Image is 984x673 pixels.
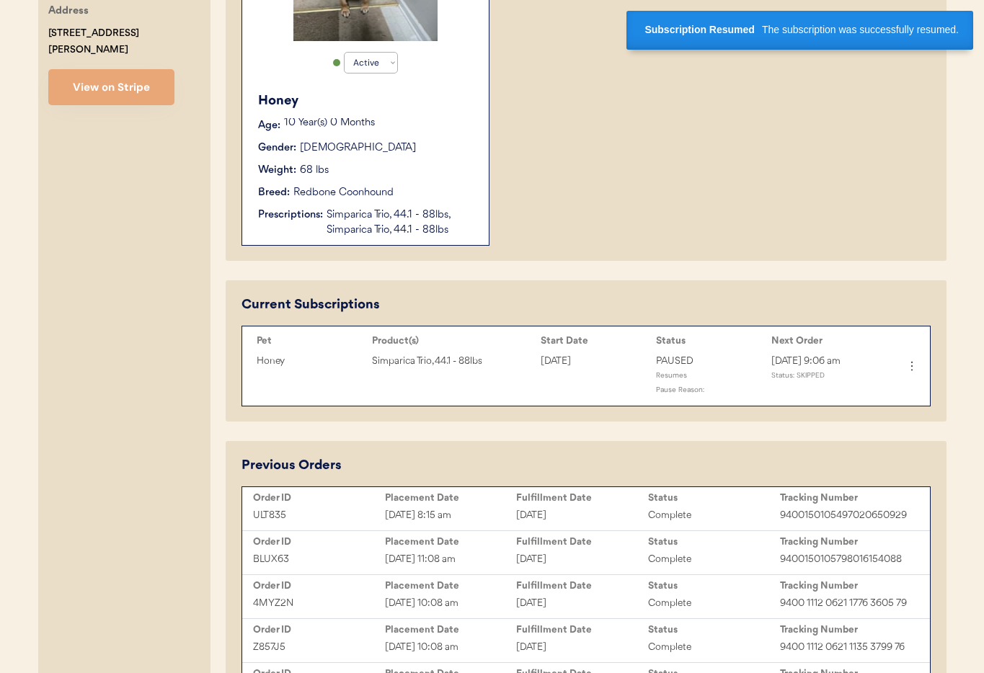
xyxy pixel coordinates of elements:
[48,25,210,58] div: [STREET_ADDRESS][PERSON_NAME]
[385,507,517,524] div: [DATE] 8:15 am
[385,492,517,504] div: Placement Date
[648,624,780,636] div: Status
[656,335,764,347] div: Status
[257,335,365,347] div: Pet
[541,353,649,370] div: [DATE]
[372,335,533,347] div: Product(s)
[258,141,296,156] div: Gender:
[648,595,780,612] div: Complete
[648,492,780,504] div: Status
[516,595,648,612] div: [DATE]
[253,492,385,504] div: Order ID
[780,536,912,548] div: Tracking Number
[253,580,385,592] div: Order ID
[648,507,780,524] div: Complete
[656,370,764,384] div: Resumes
[541,335,649,347] div: Start Date
[385,624,517,636] div: Placement Date
[300,163,329,178] div: 68 lbs
[644,24,754,35] strong: Subscription Resumed
[648,536,780,548] div: Status
[780,507,912,524] div: 9400150105497020650929
[771,335,879,347] div: Next Order
[385,639,517,656] div: [DATE] 10:08 am
[293,185,394,200] div: Redbone Coonhound
[656,384,764,398] div: Pause Reason:
[258,208,323,223] div: Prescriptions:
[241,295,380,315] div: Current Subscriptions
[253,595,385,612] div: 4MYZ2N
[516,507,648,524] div: [DATE]
[284,118,474,128] p: 10 Year(s) 0 Months
[516,580,648,592] div: Fulfillment Date
[257,353,365,370] div: Honey
[516,639,648,656] div: [DATE]
[771,353,879,370] div: [DATE] 9:06 am
[648,639,780,656] div: Complete
[327,208,474,238] div: Simparica Trio, 44.1 - 88lbs, Simparica Trio, 44.1 - 88lbs
[385,536,517,548] div: Placement Date
[385,595,517,612] div: [DATE] 10:08 am
[780,639,912,656] div: 9400 1112 0621 1135 3799 76
[648,580,780,592] div: Status
[253,536,385,548] div: Order ID
[258,185,290,200] div: Breed:
[780,624,912,636] div: Tracking Number
[241,456,342,476] div: Previous Orders
[258,163,296,178] div: Weight:
[253,624,385,636] div: Order ID
[300,141,416,156] div: [DEMOGRAPHIC_DATA]
[372,353,533,370] div: Simparica Trio, 44.1 - 88lbs
[771,370,879,384] div: Status: SKIPPED
[648,551,780,568] div: Complete
[48,3,89,21] div: Address
[385,551,517,568] div: [DATE] 11:08 am
[385,580,517,592] div: Placement Date
[258,92,474,111] div: Honey
[516,536,648,548] div: Fulfillment Date
[253,551,385,568] div: BLUX63
[780,580,912,592] div: Tracking Number
[656,353,764,370] div: PAUSED
[516,492,648,504] div: Fulfillment Date
[253,507,385,524] div: ULT835
[780,551,912,568] div: 9400150105798016154088
[253,639,385,656] div: Z857J5
[780,595,912,612] div: 9400 1112 0621 1776 3605 79
[762,24,959,35] p: The subscription was successfully resumed.
[516,624,648,636] div: Fulfillment Date
[780,492,912,504] div: Tracking Number
[48,69,174,105] button: View on Stripe
[258,118,280,133] div: Age:
[516,551,648,568] div: [DATE]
